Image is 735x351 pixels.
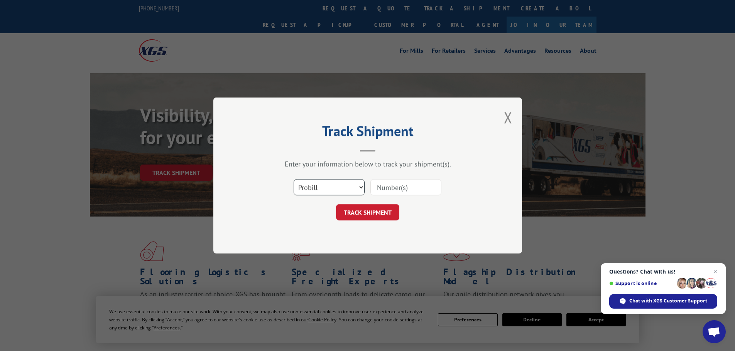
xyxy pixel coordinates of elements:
[336,204,399,220] button: TRACK SHIPMENT
[609,294,717,309] div: Chat with XGS Customer Support
[629,297,707,304] span: Chat with XGS Customer Support
[370,179,441,195] input: Number(s)
[609,269,717,275] span: Questions? Chat with us!
[504,107,512,128] button: Close modal
[252,160,483,168] div: Enter your information below to track your shipment(s).
[252,126,483,140] h2: Track Shipment
[609,280,674,286] span: Support is online
[711,267,720,276] span: Close chat
[703,320,726,343] div: Open chat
